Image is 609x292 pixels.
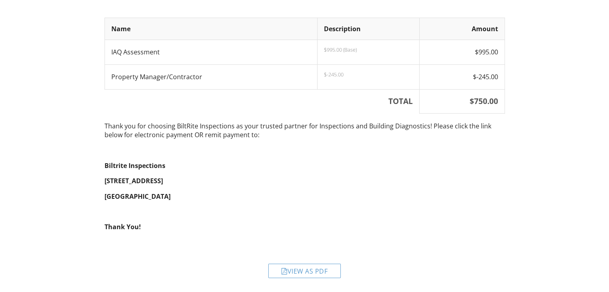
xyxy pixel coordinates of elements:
[420,64,504,89] td: $-245.00
[420,89,504,113] th: $750.00
[268,264,341,278] div: View as PDF
[420,18,504,40] th: Amount
[105,192,171,201] strong: [GEOGRAPHIC_DATA]
[268,269,341,278] a: View as PDF
[105,64,317,89] td: Property Manager/Contractor
[105,89,420,113] th: TOTAL
[105,18,317,40] th: Name
[324,71,413,78] p: $-245.00
[324,46,413,53] p: $995.00 (Base)
[420,40,504,65] td: $995.00
[105,176,163,185] strong: [STREET_ADDRESS]
[105,122,505,140] p: Thank you for choosing BiltRite Inspections as your trusted partner for Inspections and Building ...
[105,40,317,65] td: IAQ Assessment
[317,18,419,40] th: Description
[105,222,141,231] strong: Thank You!
[105,161,165,170] strong: Biltrite Inspections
